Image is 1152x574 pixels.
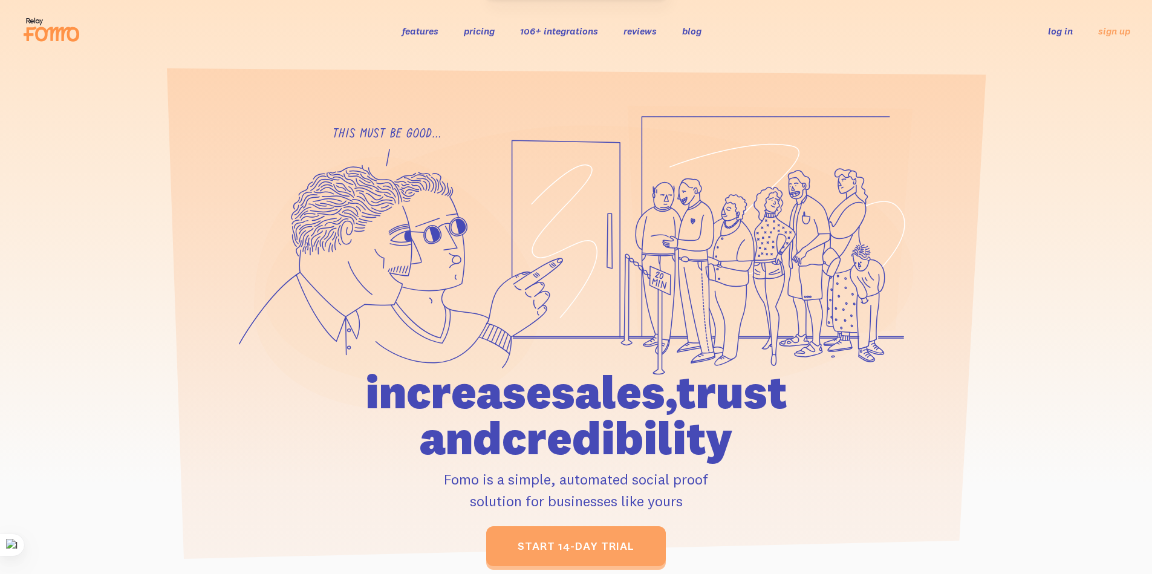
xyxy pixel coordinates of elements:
[464,25,495,37] a: pricing
[296,468,856,512] p: Fomo is a simple, automated social proof solution for businesses like yours
[402,25,438,37] a: features
[1048,25,1073,37] a: log in
[1098,25,1130,38] a: sign up
[682,25,701,37] a: blog
[520,25,598,37] a: 106+ integrations
[623,25,657,37] a: reviews
[486,526,666,566] a: start 14-day trial
[296,369,856,461] h1: increase sales, trust and credibility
